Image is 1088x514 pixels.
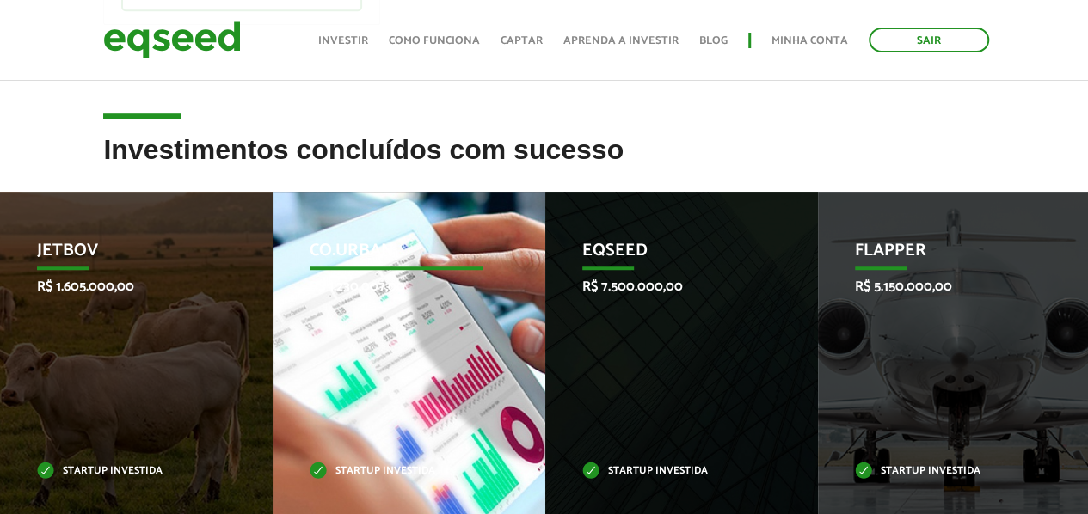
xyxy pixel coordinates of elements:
p: Startup investida [582,467,755,476]
a: Captar [501,35,543,46]
p: Startup investida [855,467,1028,476]
p: R$ 5.150.000,00 [855,278,1028,295]
a: Como funciona [389,35,480,46]
a: Minha conta [771,35,848,46]
a: Blog [699,35,728,46]
p: EqSeed [582,241,755,270]
p: R$ 7.500.000,00 [582,278,755,295]
a: Sair [869,28,989,52]
h2: Investimentos concluídos com sucesso [103,135,984,191]
a: Aprenda a investir [563,35,679,46]
p: Startup investida [37,467,210,476]
img: EqSeed [103,17,241,63]
p: R$ 1.605.000,00 [37,278,210,295]
p: Co.Urban [310,241,483,270]
p: Startup investida [310,467,483,476]
a: Investir [318,35,368,46]
p: R$ 1.230.007,00 [310,278,483,295]
p: Flapper [855,241,1028,270]
p: JetBov [37,241,210,270]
